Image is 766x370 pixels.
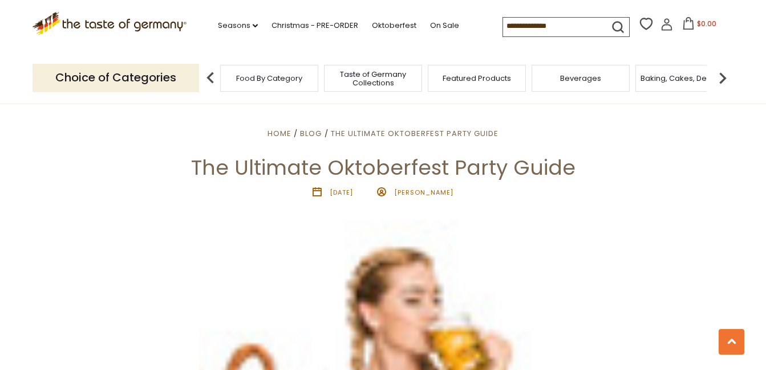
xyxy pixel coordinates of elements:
[268,128,291,139] a: Home
[331,128,498,139] a: The Ultimate Oktoberfest Party Guide
[199,67,222,89] img: previous arrow
[271,19,358,32] a: Christmas - PRE-ORDER
[218,19,258,32] a: Seasons
[430,19,459,32] a: On Sale
[697,19,716,28] span: $0.00
[711,67,734,89] img: next arrow
[327,70,419,87] a: Taste of Germany Collections
[330,188,353,197] time: [DATE]
[35,155,731,180] h1: The Ultimate Oktoberfest Party Guide
[443,74,511,83] a: Featured Products
[675,17,724,34] button: $0.00
[560,74,601,83] a: Beverages
[33,64,199,92] p: Choice of Categories
[236,74,302,83] a: Food By Category
[300,128,322,139] a: Blog
[394,188,453,197] span: [PERSON_NAME]
[641,74,729,83] a: Baking, Cakes, Desserts
[372,19,416,32] a: Oktoberfest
